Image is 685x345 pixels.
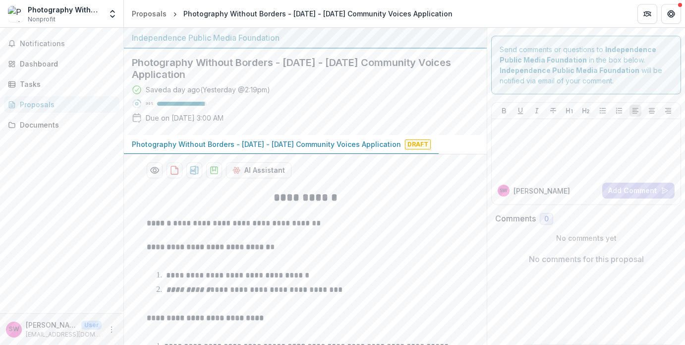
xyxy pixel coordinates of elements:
[20,40,115,48] span: Notifications
[146,100,153,107] p: 96 %
[20,120,112,130] div: Documents
[661,4,681,24] button: Get Help
[514,186,570,196] p: [PERSON_NAME]
[514,105,526,117] button: Underline
[28,4,102,15] div: Photography Without Borders
[132,57,463,80] h2: Photography Without Borders - [DATE] - [DATE] Community Voices Application
[646,105,658,117] button: Align Center
[8,6,24,22] img: Photography Without Borders
[498,105,510,117] button: Bold
[226,162,291,178] button: AI Assistant
[495,214,536,223] h2: Comments
[186,162,202,178] button: download-proposal
[132,8,167,19] div: Proposals
[106,324,117,336] button: More
[147,162,163,178] button: Preview 8aff91d9-6084-4a38-a2fe-b1243dddc343-0.pdf
[547,105,559,117] button: Strike
[26,320,77,330] p: [PERSON_NAME]
[183,8,453,19] div: Photography Without Borders - [DATE] - [DATE] Community Voices Application
[529,253,644,265] p: No comments for this proposal
[4,96,119,113] a: Proposals
[20,79,112,89] div: Tasks
[132,32,479,44] div: Independence Public Media Foundation
[128,6,171,21] a: Proposals
[146,113,224,123] p: Due on [DATE] 3:00 AM
[613,105,625,117] button: Ordered List
[206,162,222,178] button: download-proposal
[629,105,641,117] button: Align Left
[564,105,575,117] button: Heading 1
[405,139,431,149] span: Draft
[4,56,119,72] a: Dashboard
[495,233,677,243] p: No comments yet
[132,139,401,149] p: Photography Without Borders - [DATE] - [DATE] Community Voices Application
[500,188,508,193] div: Shoshanna Wiesner
[4,36,119,52] button: Notifications
[26,330,102,339] p: [EMAIL_ADDRESS][DOMAIN_NAME]
[662,105,674,117] button: Align Right
[602,183,675,199] button: Add Comment
[4,117,119,133] a: Documents
[20,59,112,69] div: Dashboard
[597,105,609,117] button: Bullet List
[500,66,639,74] strong: Independence Public Media Foundation
[167,162,182,178] button: download-proposal
[4,76,119,92] a: Tasks
[20,99,112,110] div: Proposals
[637,4,657,24] button: Partners
[580,105,592,117] button: Heading 2
[491,36,681,94] div: Send comments or questions to in the box below. will be notified via email of your comment.
[81,321,102,330] p: User
[544,215,549,223] span: 0
[9,326,19,333] div: Shoshanna Wiesner
[531,105,543,117] button: Italicize
[128,6,457,21] nav: breadcrumb
[28,15,56,24] span: Nonprofit
[106,4,119,24] button: Open entity switcher
[146,84,270,95] div: Saved a day ago ( Yesterday @ 2:19pm )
